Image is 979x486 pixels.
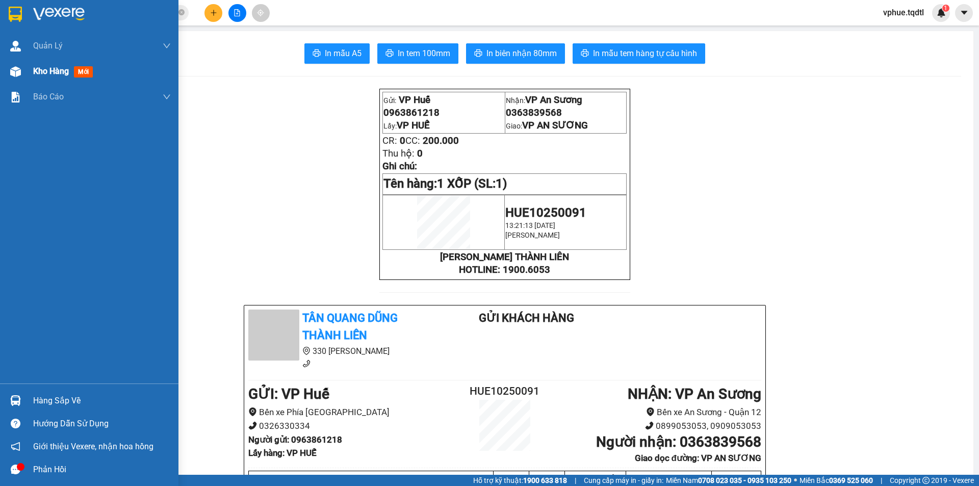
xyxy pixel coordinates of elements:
[714,474,758,482] div: Ghi chú
[11,419,20,428] span: question-circle
[178,9,185,15] span: close-circle
[74,66,93,78] span: mới
[505,231,560,239] span: [PERSON_NAME]
[496,176,507,191] span: 1)
[257,9,264,16] span: aim
[248,448,317,458] b: Lấy hàng : VP HUẾ
[163,93,171,101] span: down
[698,476,791,484] strong: 0708 023 035 - 0935 103 250
[377,43,458,64] button: printerIn tem 100mm
[302,360,311,368] span: phone
[922,477,930,484] span: copyright
[5,68,68,98] b: Bến xe Phía [GEOGRAPHIC_DATA]
[506,107,562,118] span: 0363839568
[11,442,20,451] span: notification
[568,474,623,482] div: Loại hàng gửi
[486,47,557,60] span: In biên nhận 80mm
[666,475,791,486] span: Miền Nam
[548,419,761,433] li: 0899053053, 0909053053
[629,474,709,482] div: Cước món hàng
[875,6,932,19] span: vphue.tqdtl
[548,405,761,419] li: Bến xe An Sương - Quận 12
[479,312,574,324] b: Gửi khách hàng
[522,120,588,131] span: VP AN SƯƠNG
[11,465,20,474] span: message
[70,68,78,75] span: environment
[33,66,69,76] span: Kho hàng
[382,148,415,159] span: Thu hộ:
[248,434,342,445] b: Người gửi : 0963861218
[251,474,491,482] div: Tên (giá trị hàng)
[33,393,171,408] div: Hàng sắp về
[523,476,567,484] strong: 1900 633 818
[313,49,321,59] span: printer
[178,8,185,18] span: close-circle
[33,416,171,431] div: Hướng dẫn sử dụng
[881,475,882,486] span: |
[10,66,21,77] img: warehouse-icon
[204,4,222,22] button: plus
[942,5,949,12] sup: 1
[405,135,420,146] span: CC:
[10,92,21,103] img: solution-icon
[398,47,450,60] span: In tem 100mm
[5,55,70,66] li: VP VP Huế
[960,8,969,17] span: caret-down
[385,49,394,59] span: printer
[532,474,562,482] div: KG/[PERSON_NAME]
[955,4,973,22] button: caret-down
[474,49,482,59] span: printer
[584,475,663,486] span: Cung cấp máy in - giấy in:
[462,383,548,400] h2: HUE10250091
[382,135,397,146] span: CR:
[33,462,171,477] div: Phản hồi
[423,135,459,146] span: 200.000
[400,135,405,146] span: 0
[794,478,797,482] span: ⚪️
[163,42,171,50] span: down
[437,176,507,191] span: 1 XỐP (SL:
[417,148,423,159] span: 0
[10,41,21,52] img: warehouse-icon
[70,55,136,66] li: VP VP An Sương
[383,94,504,106] p: Gửi:
[248,419,462,433] li: 0326330334
[829,476,873,484] strong: 0369 525 060
[459,264,550,275] strong: HOTLINE: 1900.6053
[248,386,329,402] b: GỬI : VP Huế
[383,176,507,191] span: Tên hàng:
[302,312,398,342] b: Tân Quang Dũng Thành Liên
[496,474,526,482] div: SL
[466,43,565,64] button: printerIn biên nhận 80mm
[575,475,576,486] span: |
[800,475,873,486] span: Miền Bắc
[33,90,64,103] span: Báo cáo
[383,107,440,118] span: 0963861218
[525,94,582,106] span: VP An Sương
[383,122,430,130] span: Lấy:
[9,7,22,22] img: logo-vxr
[593,47,697,60] span: In mẫu tem hàng tự cấu hình
[581,49,589,59] span: printer
[505,221,555,229] span: 13:21:13 [DATE]
[397,120,430,131] span: VP HUẾ
[473,475,567,486] span: Hỗ trợ kỹ thuật:
[325,47,362,60] span: In mẫu A5
[937,8,946,17] img: icon-new-feature
[304,43,370,64] button: printerIn mẫu A5
[944,5,947,12] span: 1
[505,206,586,220] span: HUE10250091
[248,345,438,357] li: 330 [PERSON_NAME]
[573,43,705,64] button: printerIn mẫu tem hàng tự cấu hình
[248,405,462,419] li: Bến xe Phía [GEOGRAPHIC_DATA]
[635,453,761,463] b: Giao dọc đường: VP AN SƯƠNG
[33,39,63,52] span: Quản Lý
[234,9,241,16] span: file-add
[252,4,270,22] button: aim
[506,122,588,130] span: Giao:
[440,251,569,263] strong: [PERSON_NAME] THÀNH LIÊN
[248,407,257,416] span: environment
[33,440,153,453] span: Giới thiệu Vexere, nhận hoa hồng
[302,347,311,355] span: environment
[248,421,257,430] span: phone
